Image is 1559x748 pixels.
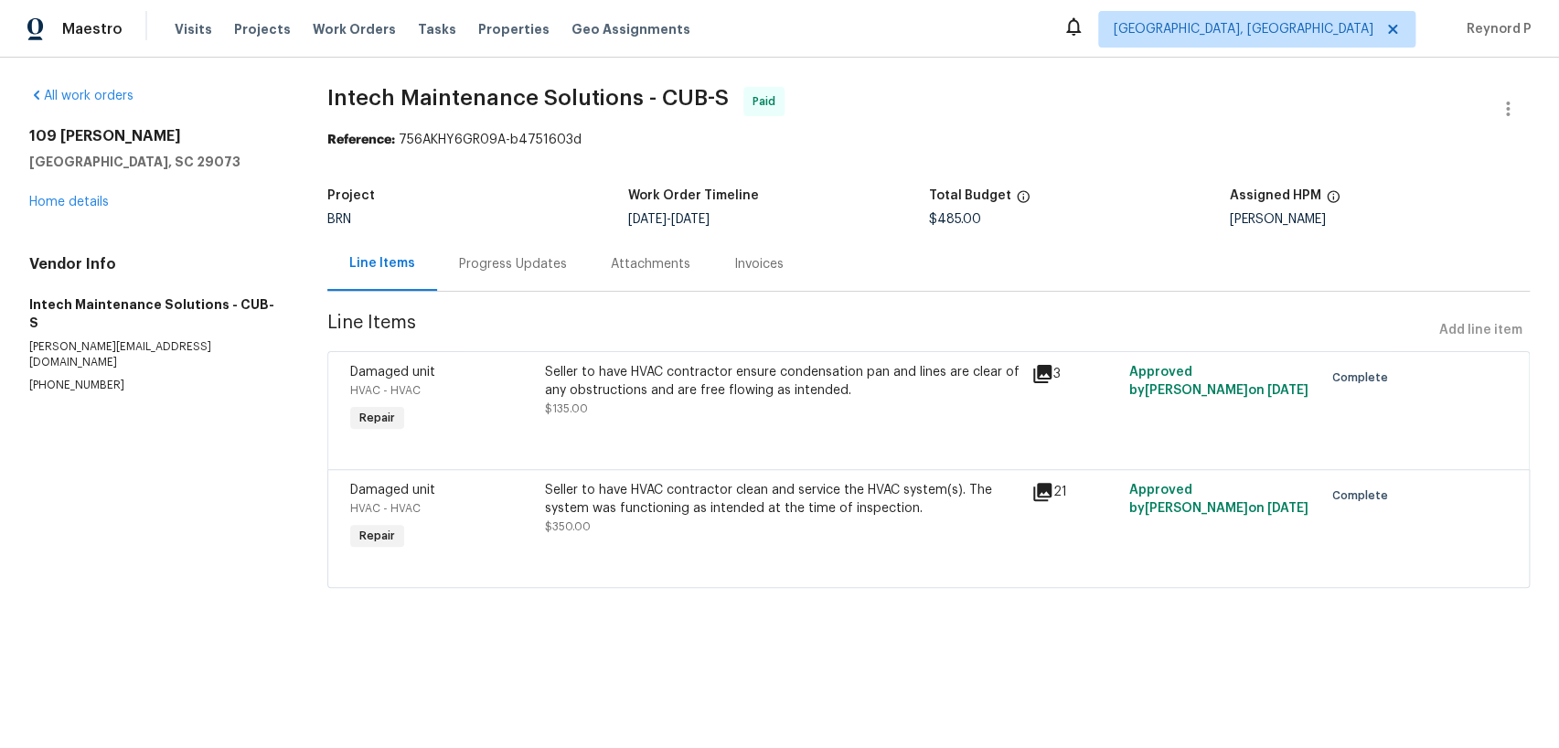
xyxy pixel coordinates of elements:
span: Visits [175,20,212,38]
span: Work Orders [313,20,396,38]
div: Line Items [349,254,415,272]
span: The total cost of line items that have been proposed by Opendoor. This sum includes line items th... [1016,189,1030,213]
h5: [GEOGRAPHIC_DATA], SC 29073 [29,153,283,171]
span: [DATE] [1266,384,1308,397]
span: [GEOGRAPHIC_DATA], [GEOGRAPHIC_DATA] [1114,20,1373,38]
span: Complete [1332,486,1395,505]
div: Seller to have HVAC contractor ensure condensation pan and lines are clear of any obstructions an... [545,363,1020,400]
span: Properties [478,20,550,38]
h5: Intech Maintenance Solutions - CUB-S [29,295,283,332]
span: $350.00 [545,521,591,532]
span: Geo Assignments [571,20,690,38]
span: [DATE] [628,213,667,226]
h5: Total Budget [928,189,1010,202]
span: Intech Maintenance Solutions - CUB-S [327,87,729,109]
span: Approved by [PERSON_NAME] on [1128,366,1308,397]
div: 3 [1031,363,1117,385]
span: Reynord P [1459,20,1532,38]
span: Complete [1332,369,1395,387]
p: [PHONE_NUMBER] [29,378,283,393]
span: Repair [352,527,402,545]
span: Tasks [418,23,456,36]
b: Reference: [327,134,395,146]
span: Damaged unit [350,484,435,497]
span: Approved by [PERSON_NAME] on [1128,484,1308,515]
h2: 109 [PERSON_NAME] [29,127,283,145]
div: 756AKHY6GR09A-b4751603d [327,131,1530,149]
span: HVAC - HVAC [350,503,421,514]
span: - [628,213,710,226]
span: Paid [753,92,783,111]
span: BRN [327,213,351,226]
span: The hpm assigned to this work order. [1326,189,1340,213]
span: Repair [352,409,402,427]
a: Home details [29,196,109,208]
h4: Vendor Info [29,255,283,273]
span: [DATE] [671,213,710,226]
div: 21 [1031,481,1117,503]
p: [PERSON_NAME][EMAIL_ADDRESS][DOMAIN_NAME] [29,339,283,370]
a: All work orders [29,90,133,102]
div: Progress Updates [459,255,567,273]
span: Projects [234,20,291,38]
div: Invoices [734,255,784,273]
span: Maestro [62,20,123,38]
span: $485.00 [928,213,980,226]
h5: Work Order Timeline [628,189,759,202]
h5: Assigned HPM [1229,189,1320,202]
span: HVAC - HVAC [350,385,421,396]
div: Attachments [611,255,690,273]
span: Line Items [327,314,1432,347]
span: [DATE] [1266,502,1308,515]
span: $135.00 [545,403,588,414]
div: Seller to have HVAC contractor clean and service the HVAC system(s). The system was functioning a... [545,481,1020,518]
div: [PERSON_NAME] [1229,213,1530,226]
h5: Project [327,189,375,202]
span: Damaged unit [350,366,435,379]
